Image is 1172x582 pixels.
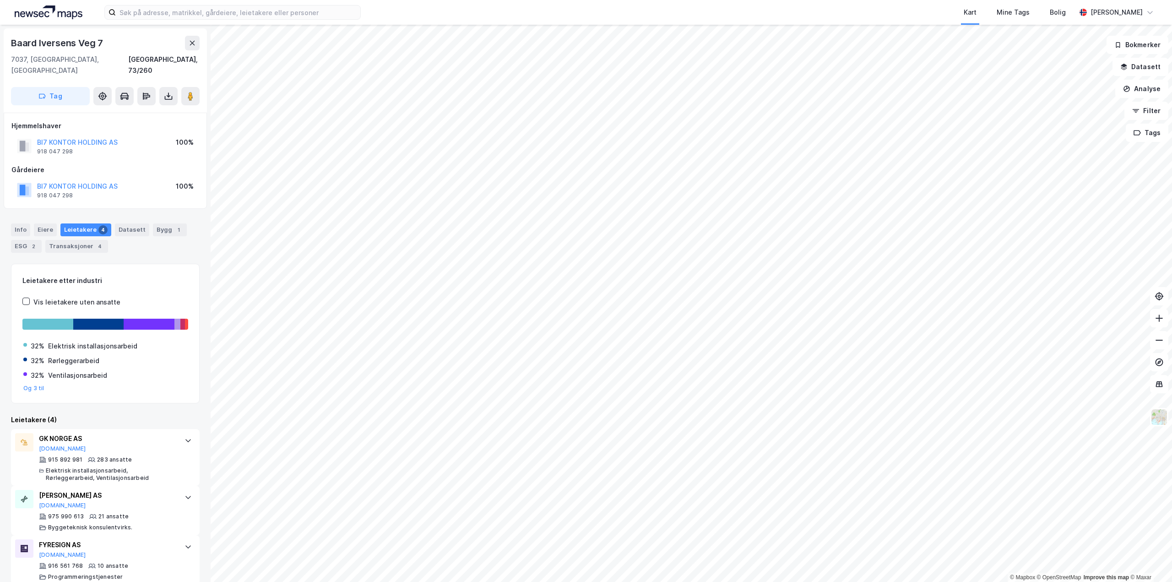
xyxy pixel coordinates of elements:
div: ESG [11,240,42,253]
div: Info [11,223,30,236]
div: Kontrollprogram for chat [1126,538,1172,582]
div: Elektrisk installasjonsarbeid, Rørleggerarbeid, Ventilasjonsarbeid [46,467,175,482]
div: 918 047 298 [37,192,73,199]
a: Improve this map [1084,574,1129,581]
button: [DOMAIN_NAME] [39,551,86,559]
div: Gårdeiere [11,164,199,175]
div: [PERSON_NAME] AS [39,490,175,501]
button: Tag [11,87,90,105]
div: Byggeteknisk konsulentvirks. [48,524,133,531]
div: 1 [174,225,183,234]
div: Bolig [1050,7,1066,18]
button: [DOMAIN_NAME] [39,502,86,509]
div: 100% [176,137,194,148]
div: Leietakere [60,223,111,236]
div: 975 990 613 [48,513,84,520]
button: Og 3 til [23,385,44,392]
input: Søk på adresse, matrikkel, gårdeiere, leietakere eller personer [116,5,360,19]
div: 21 ansatte [98,513,129,520]
div: [PERSON_NAME] [1091,7,1143,18]
div: FYRESIGN AS [39,539,175,550]
div: 918 047 298 [37,148,73,155]
div: Mine Tags [997,7,1030,18]
div: 4 [95,242,104,251]
div: Rørleggerarbeid [48,355,99,366]
div: 7037, [GEOGRAPHIC_DATA], [GEOGRAPHIC_DATA] [11,54,128,76]
div: 4 [98,225,108,234]
div: Transaksjoner [45,240,108,253]
div: Leietakere (4) [11,414,200,425]
button: Analyse [1115,80,1168,98]
div: Hjemmelshaver [11,120,199,131]
div: 100% [176,181,194,192]
img: logo.a4113a55bc3d86da70a041830d287a7e.svg [15,5,82,19]
button: Tags [1126,124,1168,142]
a: OpenStreetMap [1037,574,1081,581]
div: 2 [29,242,38,251]
div: Programmeringstjenester [48,573,123,581]
img: Z [1150,408,1168,426]
button: Bokmerker [1107,36,1168,54]
iframe: Chat Widget [1126,538,1172,582]
div: GK NORGE AS [39,433,175,444]
div: 916 561 768 [48,562,83,570]
div: 10 ansatte [98,562,128,570]
div: Kart [964,7,977,18]
div: 915 892 981 [48,456,82,463]
div: Leietakere etter industri [22,275,188,286]
div: 283 ansatte [97,456,132,463]
a: Mapbox [1010,574,1035,581]
div: Ventilasjonsarbeid [48,370,107,381]
div: 32% [31,355,44,366]
div: Datasett [115,223,149,236]
div: Baard Iversens Veg 7 [11,36,105,50]
button: Datasett [1112,58,1168,76]
div: Eiere [34,223,57,236]
div: 32% [31,370,44,381]
button: [DOMAIN_NAME] [39,445,86,452]
div: 32% [31,341,44,352]
div: Elektrisk installasjonsarbeid [48,341,137,352]
div: Vis leietakere uten ansatte [33,297,120,308]
div: Bygg [153,223,187,236]
div: [GEOGRAPHIC_DATA], 73/260 [128,54,200,76]
button: Filter [1124,102,1168,120]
